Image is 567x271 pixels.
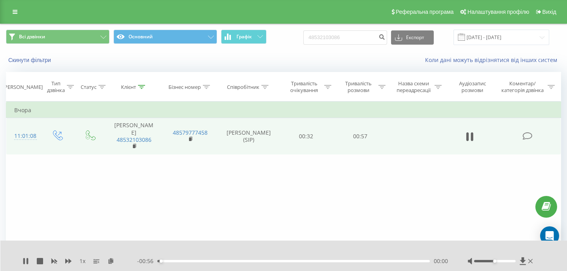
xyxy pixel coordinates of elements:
td: 00:32 [279,118,333,154]
input: Пошук за номером [303,30,387,45]
div: Accessibility label [160,260,163,263]
div: Коментар/категорія дзвінка [499,80,546,94]
td: 00:57 [333,118,387,154]
div: Статус [81,84,96,90]
div: 11:01:08 [14,128,33,144]
div: Співробітник [227,84,259,90]
span: Налаштування профілю [467,9,529,15]
div: Клієнт [121,84,136,90]
td: [PERSON_NAME] (SIP) [218,118,279,154]
button: Основний [113,30,217,44]
a: 48579777458 [173,129,208,136]
span: Реферальна програма [396,9,454,15]
div: Accessibility label [493,260,497,263]
div: Тип дзвінка [47,80,65,94]
div: Назва схеми переадресації [395,80,433,94]
div: Open Intercom Messenger [540,226,559,245]
button: Всі дзвінки [6,30,110,44]
span: Вихід [542,9,556,15]
div: [PERSON_NAME] [3,84,43,90]
span: 1 x [79,257,85,265]
a: 48532103086 [117,136,151,143]
button: Графік [221,30,266,44]
a: Коли дані можуть відрізнятися вiд інших систем [425,56,561,64]
span: - 00:56 [137,257,157,265]
td: [PERSON_NAME] [106,118,162,154]
td: Вчора [6,102,561,118]
div: Бізнес номер [168,84,201,90]
span: Всі дзвінки [19,34,45,40]
div: Тривалість розмови [340,80,376,94]
button: Скинути фільтри [6,56,55,64]
span: 00:00 [434,257,448,265]
button: Експорт [391,30,434,45]
span: Графік [236,34,252,40]
div: Тривалість очікування [286,80,322,94]
div: Аудіозапис розмови [451,80,494,94]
